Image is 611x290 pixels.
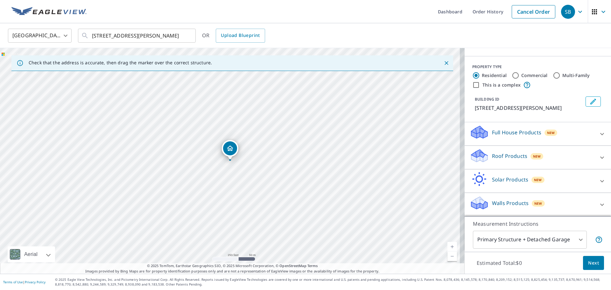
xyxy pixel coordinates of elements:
div: OR [202,29,265,43]
label: This is a complex [482,82,521,88]
div: Aerial [8,246,55,262]
p: Full House Products [492,129,541,136]
p: Estimated Total: $0 [472,256,527,270]
div: SB [561,5,575,19]
p: Measurement Instructions [473,220,603,228]
div: PROPERTY TYPE [472,64,603,70]
p: Roof Products [492,152,527,160]
a: Current Level 17, Zoom Out [447,251,457,261]
p: | [3,280,46,284]
img: EV Logo [11,7,87,17]
p: [STREET_ADDRESS][PERSON_NAME] [475,104,583,112]
div: Dropped pin, building 1, Residential property, 380 Hedstrom Rd Turlock, CA 95382 [222,140,238,160]
span: Upload Blueprint [221,32,260,39]
p: © 2025 Eagle View Technologies, Inc. and Pictometry International Corp. All Rights Reserved. Repo... [55,277,608,287]
a: Privacy Policy [25,280,46,284]
button: Next [583,256,604,270]
span: Your report will include the primary structure and a detached garage if one exists. [595,236,603,244]
p: Walls Products [492,199,529,207]
div: Solar ProductsNew [470,172,606,190]
div: Primary Structure + Detached Garage [473,231,587,249]
label: Multi-Family [562,72,590,79]
label: Commercial [521,72,548,79]
a: Cancel Order [512,5,555,18]
p: BUILDING ID [475,96,499,102]
p: 1 [526,43,572,48]
div: Roof ProductsNew [470,148,606,166]
span: © 2025 TomTom, Earthstar Geographics SIO, © 2025 Microsoft Corporation, © [147,263,318,269]
div: Full House ProductsNew [470,125,606,143]
a: Current Level 17, Zoom In [447,242,457,251]
a: Terms of Use [3,280,23,284]
span: New [534,201,542,206]
a: Terms [307,263,318,268]
button: Edit building 1 [586,96,601,107]
button: Close [442,59,451,67]
div: Walls ProductsNew [470,195,606,214]
label: Residential [482,72,507,79]
span: New [547,130,555,135]
a: Upload Blueprint [216,29,265,43]
div: Aerial [22,246,39,262]
p: TRU331 [472,43,518,48]
span: Next [588,259,599,267]
div: [GEOGRAPHIC_DATA] [8,27,72,45]
a: OpenStreetMap [279,263,306,268]
input: Search by address or latitude-longitude [92,27,183,45]
span: New [534,177,542,182]
p: Check that the address is accurate, then drag the marker over the correct structure. [29,60,212,66]
span: New [533,154,541,159]
p: Solar Products [492,176,528,183]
